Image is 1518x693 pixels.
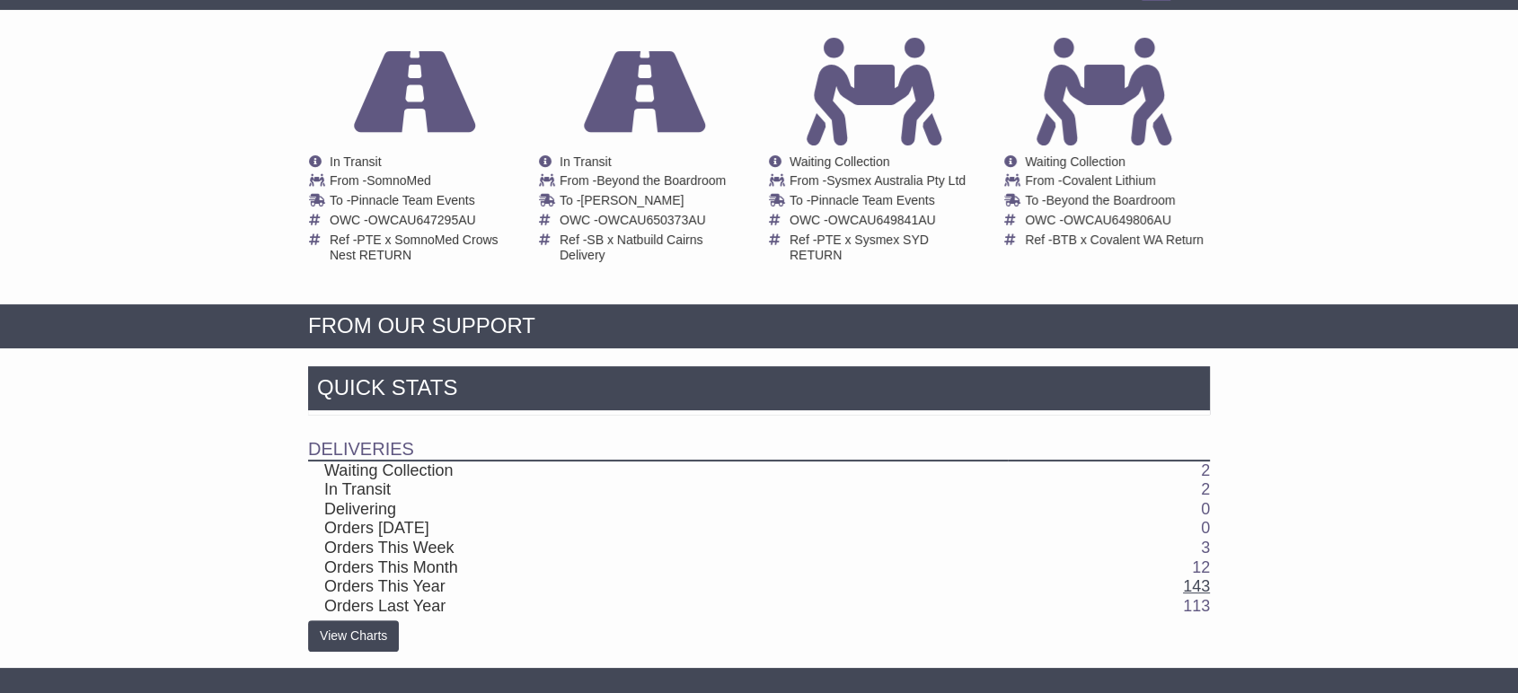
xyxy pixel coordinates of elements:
[1201,461,1210,479] a: 2
[330,213,519,232] td: OWC -
[580,193,684,207] span: [PERSON_NAME]
[1201,539,1210,557] a: 3
[308,539,1008,558] td: Orders This Week
[560,173,749,193] td: From -
[1025,173,1204,193] td: From -
[1046,193,1176,207] span: Beyond the Boardroom
[308,558,1008,578] td: Orders This Month
[308,597,1008,617] td: Orders Last Year
[790,232,929,262] span: PTE x Sysmex SYD RETURN
[1201,519,1210,537] a: 0
[560,193,749,213] td: To -
[560,213,749,232] td: OWC -
[790,213,979,232] td: OWC -
[828,213,936,227] span: OWCAU649841AU
[330,232,499,262] span: PTE x SomnoMed Crows Nest RETURN
[308,313,1210,339] div: FROM OUR SUPPORT
[308,480,1008,500] td: In Transit
[308,366,1210,415] div: Quick Stats
[330,173,519,193] td: From -
[1183,597,1210,615] a: 113
[308,461,1008,481] td: Waiting Collection
[560,154,612,169] span: In Transit
[1025,193,1204,213] td: To -
[1025,232,1204,248] td: Ref -
[308,620,399,652] a: View Charts
[1201,480,1210,498] a: 2
[790,232,979,263] td: Ref -
[560,232,703,262] span: SB x Natbuild Cairns Delivery
[790,193,979,213] td: To -
[308,415,1210,461] td: Deliveries
[790,173,979,193] td: From -
[330,193,519,213] td: To -
[596,173,726,188] span: Beyond the Boardroom
[790,154,890,169] span: Waiting Collection
[1192,558,1210,576] a: 12
[1183,577,1210,595] a: 143
[1025,154,1125,169] span: Waiting Collection
[368,213,476,227] span: OWCAU647295AU
[1025,213,1204,232] td: OWC -
[366,173,431,188] span: SomnoMed
[1201,500,1210,518] a: 0
[330,232,519,263] td: Ref -
[560,232,749,263] td: Ref -
[598,213,706,227] span: OWCAU650373AU
[826,173,966,188] span: Sysmex Australia Pty Ltd
[1053,232,1204,247] span: BTB x Covalent WA Return
[1063,213,1171,227] span: OWCAU649806AU
[330,154,382,169] span: In Transit
[308,500,1008,520] td: Delivering
[810,193,934,207] span: Pinnacle Team Events
[308,519,1008,539] td: Orders [DATE]
[1062,173,1155,188] span: Covalent Lithium
[350,193,474,207] span: Pinnacle Team Events
[308,577,1008,597] td: Orders This Year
